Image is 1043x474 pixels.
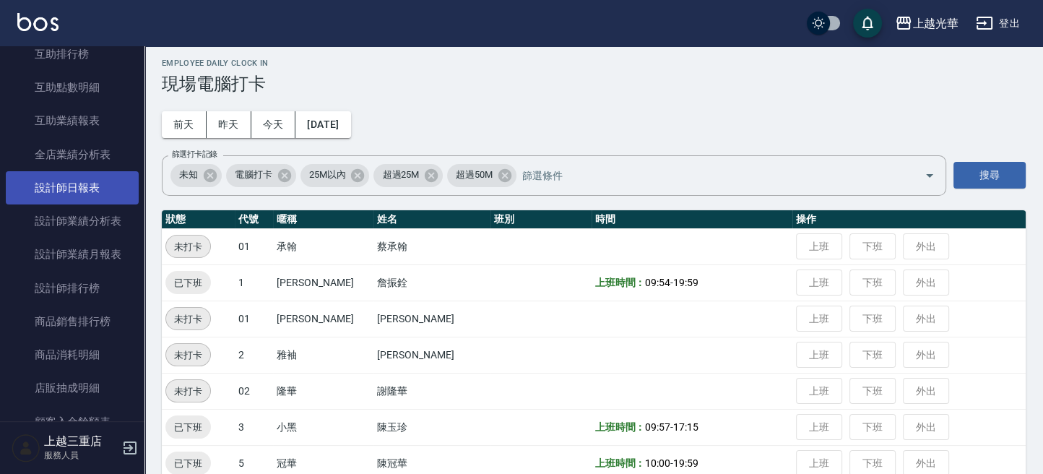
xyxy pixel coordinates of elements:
input: 篩選條件 [519,163,899,188]
button: 上越光華 [889,9,964,38]
a: 互助排行榜 [6,38,139,71]
td: 雅袖 [273,337,373,373]
span: 19:59 [673,457,698,469]
b: 上班時間： [595,421,646,433]
a: 顧客入金餘額表 [6,405,139,439]
td: [PERSON_NAME] [373,301,490,337]
button: 前天 [162,111,207,138]
button: 昨天 [207,111,251,138]
td: 謝隆華 [373,373,490,409]
button: save [853,9,882,38]
span: 未打卡 [166,348,210,363]
td: 陳玉珍 [373,409,490,445]
div: 未知 [170,164,222,187]
span: 電腦打卡 [226,168,281,182]
a: 互助點數明細 [6,71,139,104]
div: 電腦打卡 [226,164,296,187]
img: Person [12,434,40,462]
h2: Employee Daily Clock In [162,59,1026,68]
h3: 現場電腦打卡 [162,74,1026,94]
button: 搜尋 [953,162,1026,189]
td: [PERSON_NAME] [273,301,373,337]
th: 代號 [235,210,273,229]
span: 未打卡 [166,384,210,399]
th: 姓名 [373,210,490,229]
span: 已下班 [165,420,211,435]
td: 詹振銓 [373,264,490,301]
span: 未打卡 [166,311,210,327]
span: 19:59 [673,277,698,288]
td: 小黑 [273,409,373,445]
a: 全店業績分析表 [6,138,139,171]
h5: 上越三重店 [44,434,118,449]
span: 未知 [170,168,207,182]
td: - [592,409,792,445]
a: 設計師排行榜 [6,272,139,305]
td: 蔡承翰 [373,228,490,264]
span: 未打卡 [166,239,210,254]
th: 時間 [592,210,792,229]
td: 01 [235,301,273,337]
span: 已下班 [165,275,211,290]
span: 09:54 [645,277,670,288]
td: [PERSON_NAME] [373,337,490,373]
th: 狀態 [162,210,235,229]
span: 17:15 [673,421,698,433]
td: 1 [235,264,273,301]
th: 操作 [792,210,1026,229]
p: 服務人員 [44,449,118,462]
b: 上班時間： [595,457,646,469]
td: 隆華 [273,373,373,409]
button: 登出 [970,10,1026,37]
div: 超過25M [373,164,443,187]
span: 已下班 [165,456,211,471]
td: 01 [235,228,273,264]
div: 超過50M [447,164,516,187]
a: 互助業績報表 [6,104,139,137]
td: 3 [235,409,273,445]
a: 商品銷售排行榜 [6,305,139,338]
div: 25M以內 [300,164,370,187]
th: 暱稱 [273,210,373,229]
span: 超過25M [373,168,428,182]
img: Logo [17,13,59,31]
button: 今天 [251,111,296,138]
td: [PERSON_NAME] [273,264,373,301]
a: 商品消耗明細 [6,338,139,371]
th: 班別 [490,210,591,229]
button: [DATE] [295,111,350,138]
a: 設計師業績分析表 [6,204,139,238]
td: 2 [235,337,273,373]
label: 篩選打卡記錄 [172,149,217,160]
a: 設計師日報表 [6,171,139,204]
span: 10:00 [645,457,670,469]
span: 25M以內 [300,168,355,182]
span: 09:57 [645,421,670,433]
a: 店販抽成明細 [6,371,139,405]
a: 設計師業績月報表 [6,238,139,271]
td: - [592,264,792,301]
div: 上越光華 [912,14,958,33]
button: Open [918,164,941,187]
td: 02 [235,373,273,409]
span: 超過50M [447,168,501,182]
td: 承翰 [273,228,373,264]
b: 上班時間： [595,277,646,288]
